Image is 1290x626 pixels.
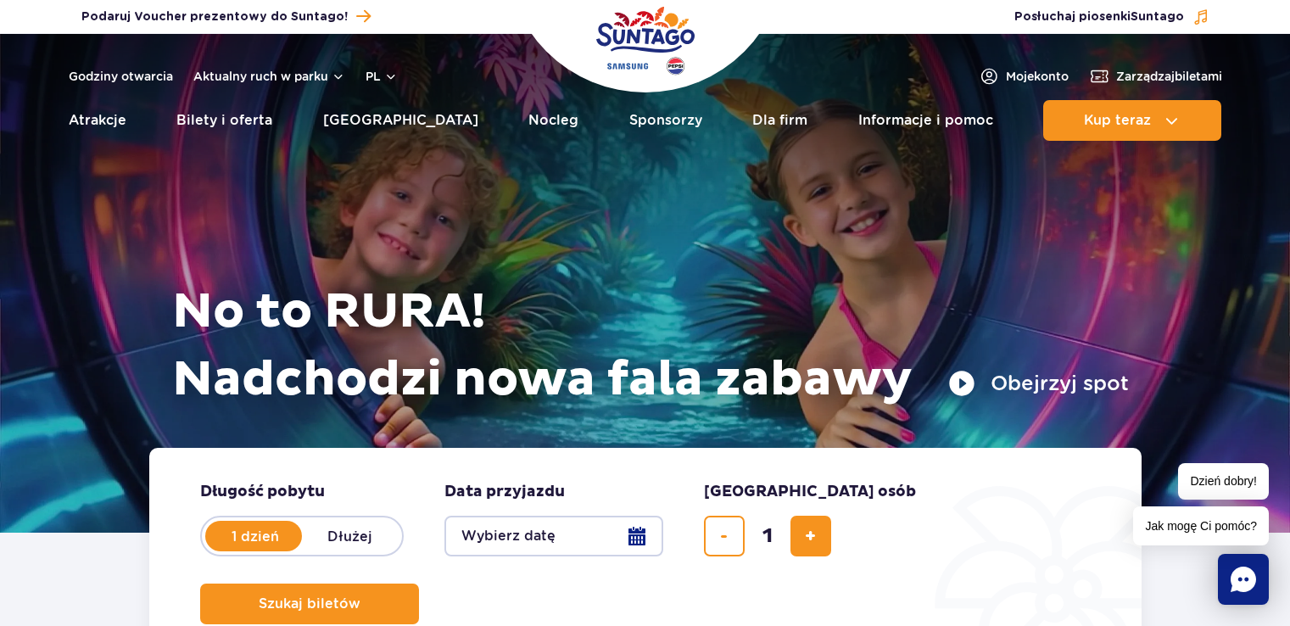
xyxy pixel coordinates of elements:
[752,100,807,141] a: Dla firm
[207,518,304,554] label: 1 dzień
[69,100,126,141] a: Atrakcje
[366,68,398,85] button: pl
[302,518,399,554] label: Dłużej
[979,66,1069,87] a: Mojekonto
[1089,66,1222,87] a: Zarządzajbiletami
[1084,113,1151,128] span: Kup teraz
[444,516,663,556] button: Wybierz datę
[1014,8,1184,25] span: Posłuchaj piosenki
[172,278,1129,414] h1: No to RURA! Nadchodzi nowa fala zabawy
[81,8,348,25] span: Podaruj Voucher prezentowy do Suntago!
[444,482,565,502] span: Data przyjazdu
[1043,100,1221,141] button: Kup teraz
[193,70,345,83] button: Aktualny ruch w parku
[1116,68,1222,85] span: Zarządzaj biletami
[323,100,478,141] a: [GEOGRAPHIC_DATA]
[528,100,578,141] a: Nocleg
[948,370,1129,397] button: Obejrzyj spot
[176,100,272,141] a: Bilety i oferta
[81,5,371,28] a: Podaruj Voucher prezentowy do Suntago!
[1006,68,1069,85] span: Moje konto
[69,68,173,85] a: Godziny otwarcia
[1218,554,1269,605] div: Chat
[747,516,788,556] input: liczba biletów
[200,584,419,624] button: Szukaj biletów
[629,100,702,141] a: Sponsorzy
[200,482,325,502] span: Długość pobytu
[1178,463,1269,500] span: Dzień dobry!
[704,516,745,556] button: usuń bilet
[858,100,993,141] a: Informacje i pomoc
[790,516,831,556] button: dodaj bilet
[259,596,360,612] span: Szukaj biletów
[1014,8,1209,25] button: Posłuchaj piosenkiSuntago
[1133,506,1269,545] span: Jak mogę Ci pomóc?
[1131,11,1184,23] span: Suntago
[704,482,916,502] span: [GEOGRAPHIC_DATA] osób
